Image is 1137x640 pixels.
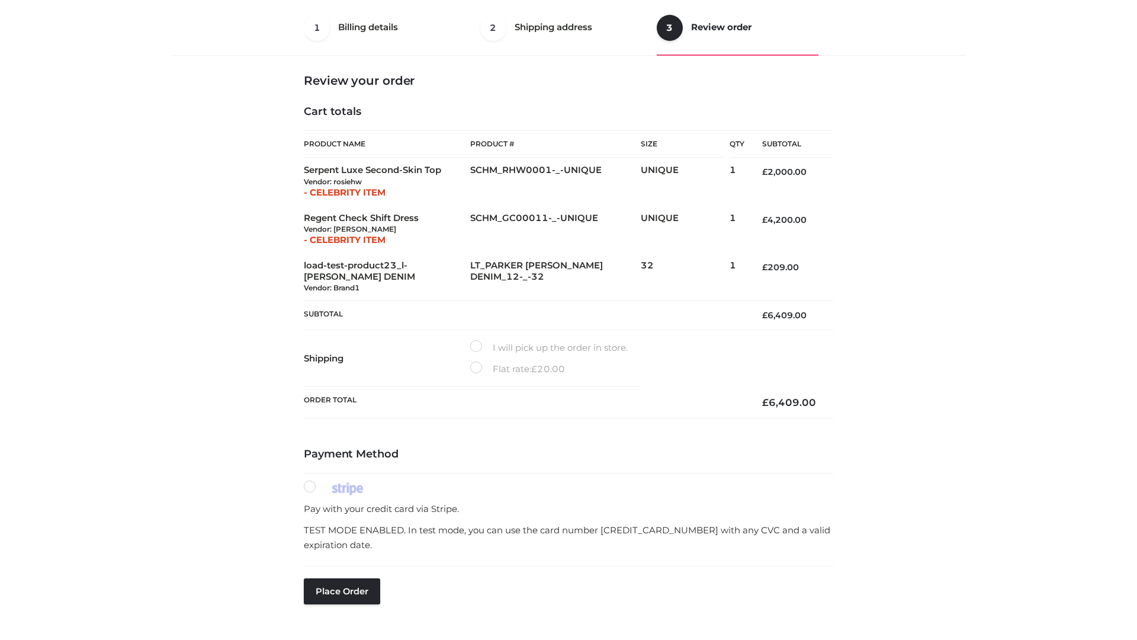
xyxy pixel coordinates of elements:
[470,206,641,253] td: SCHM_GC00011-_-UNIQUE
[762,310,767,321] span: £
[304,253,470,301] td: load-test-product23_l-[PERSON_NAME] DENIM
[304,448,833,461] h4: Payment Method
[762,167,767,177] span: £
[762,310,807,321] bdi: 6,409.00
[470,340,628,356] label: I will pick up the order in store.
[531,363,537,375] span: £
[762,262,767,273] span: £
[304,387,744,418] th: Order Total
[744,131,833,158] th: Subtotal
[641,206,730,253] td: UNIQUE
[304,177,362,186] small: Vendor: rosiehw
[730,253,744,301] td: 1
[730,130,744,158] th: Qty
[762,215,767,225] span: £
[304,330,470,387] th: Shipping
[470,158,641,206] td: SCHM_RHW0001-_-UNIQUE
[304,130,470,158] th: Product Name
[470,130,641,158] th: Product #
[641,158,730,206] td: UNIQUE
[641,131,724,158] th: Size
[531,363,565,375] bdi: 20.00
[304,283,359,292] small: Vendor: Brand1
[304,105,833,119] h4: Cart totals
[304,523,833,553] p: TEST MODE ENABLED. In test mode, you can use the card number [CREDIT_CARD_NUMBER] with any CVC an...
[304,301,744,330] th: Subtotal
[762,396,769,408] span: £
[304,578,380,604] button: Place order
[304,501,833,517] p: Pay with your credit card via Stripe.
[304,206,470,253] td: Regent Check Shift Dress
[304,73,833,88] h3: Review your order
[304,234,386,245] span: - CELEBRITY ITEM
[470,361,565,377] label: Flat rate:
[730,206,744,253] td: 1
[304,225,396,233] small: Vendor: [PERSON_NAME]
[762,215,807,225] bdi: 4,200.00
[730,158,744,206] td: 1
[762,262,799,273] bdi: 209.00
[762,167,807,177] bdi: 2,000.00
[304,158,470,206] td: Serpent Luxe Second-Skin Top
[470,253,641,301] td: LT_PARKER [PERSON_NAME] DENIM_12-_-32
[762,396,816,408] bdi: 6,409.00
[304,187,386,198] span: - CELEBRITY ITEM
[641,253,730,301] td: 32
